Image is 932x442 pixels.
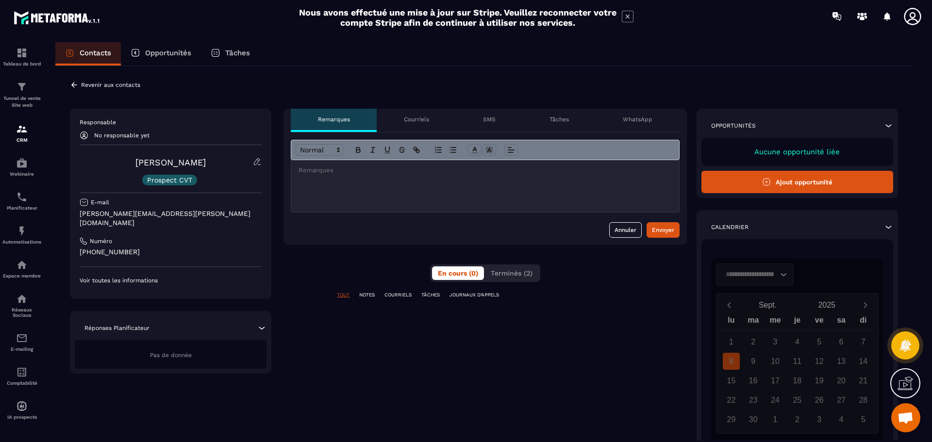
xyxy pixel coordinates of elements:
p: Espace membre [2,273,41,278]
p: No responsable yet [94,132,150,139]
a: schedulerschedulerPlanificateur [2,184,41,218]
button: Terminés (2) [485,266,538,280]
p: Tâches [225,49,250,57]
span: Terminés (2) [491,269,533,277]
p: NOTES [359,292,375,298]
a: automationsautomationsAutomatisations [2,218,41,252]
p: SMS [483,115,496,123]
img: email [16,332,28,344]
p: Réseaux Sociaux [2,307,41,318]
button: Annuler [609,222,642,238]
a: emailemailE-mailing [2,325,41,359]
a: automationsautomationsEspace membre [2,252,41,286]
a: formationformationCRM [2,116,41,150]
img: logo [14,9,101,26]
a: social-networksocial-networkRéseaux Sociaux [2,286,41,325]
p: Responsable [80,118,262,126]
img: scheduler [16,191,28,203]
span: Pas de donnée [150,352,192,359]
p: COURRIELS [384,292,412,298]
p: Planificateur [2,205,41,211]
p: Tâches [549,115,569,123]
a: [PERSON_NAME] [135,157,206,167]
p: Aucune opportunité liée [711,147,883,156]
p: Opportunités [145,49,191,57]
a: formationformationTableau de bord [2,40,41,74]
button: En cours (0) [432,266,484,280]
a: formationformationTunnel de vente Site web [2,74,41,116]
img: formation [16,123,28,135]
p: Prospect CVT [147,177,192,183]
p: Tunnel de vente Site web [2,95,41,109]
p: Webinaire [2,171,41,177]
a: Tâches [201,42,260,65]
p: Automatisations [2,239,41,245]
img: accountant [16,366,28,378]
img: formation [16,47,28,59]
img: automations [16,225,28,237]
p: Voir toutes les informations [80,277,262,284]
div: Ouvrir le chat [891,403,920,432]
p: Numéro [90,237,112,245]
img: social-network [16,293,28,305]
p: WhatsApp [623,115,652,123]
p: TÂCHES [421,292,440,298]
p: Opportunités [711,122,756,130]
p: Calendrier [711,223,749,231]
p: TOUT [337,292,349,298]
p: Contacts [80,49,111,57]
p: Comptabilité [2,380,41,386]
p: Remarques [318,115,350,123]
p: E-mail [91,198,109,206]
a: accountantaccountantComptabilité [2,359,41,393]
a: Contacts [55,42,121,65]
p: JOURNAUX D'APPELS [449,292,499,298]
p: Tableau de bord [2,61,41,66]
h2: Nous avons effectué une mise à jour sur Stripe. Veuillez reconnecter votre compte Stripe afin de ... [299,7,617,28]
a: automationsautomationsWebinaire [2,150,41,184]
span: En cours (0) [438,269,478,277]
p: [PHONE_NUMBER] [80,247,262,257]
p: E-mailing [2,346,41,352]
p: CRM [2,137,41,143]
p: [PERSON_NAME][EMAIL_ADDRESS][PERSON_NAME][DOMAIN_NAME] [80,209,262,228]
p: Courriels [404,115,429,123]
button: Envoyer [647,222,680,238]
p: Réponses Planificateur [84,324,150,332]
img: automations [16,259,28,271]
img: automations [16,400,28,412]
img: automations [16,157,28,169]
a: Opportunités [121,42,201,65]
p: Revenir aux contacts [81,82,140,88]
img: formation [16,81,28,93]
button: Ajout opportunité [701,171,893,193]
p: IA prospects [2,414,41,420]
div: Envoyer [652,225,674,235]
